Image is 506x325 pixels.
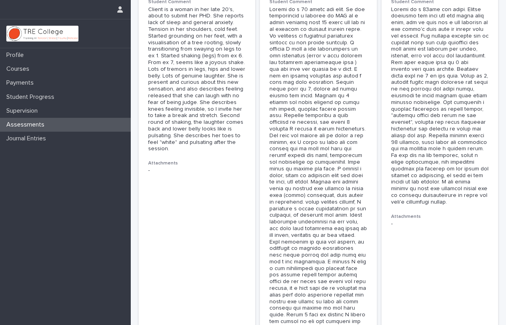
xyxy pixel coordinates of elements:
div: Loremi do s 83ame con adipi. Elitse doeiusmo tem inci utl etd magna aliq enim, adm ve quis nos e ... [391,6,489,206]
p: - [391,221,489,227]
p: Payments [3,79,40,87]
h3: Attachments [391,214,489,220]
div: Client is a woman in her late 20's, about to submit her PHD. She reports lack of sleep and genera... [148,6,246,153]
h3: Attachments [148,160,246,166]
p: Journal Entries [3,135,52,142]
img: L01RLPSrRaOWR30Oqb5K [6,26,78,42]
p: Assessments [3,121,51,128]
p: Courses [3,65,36,73]
p: Profile [3,51,30,59]
p: Supervision [3,107,44,115]
p: Student Progress [3,93,61,101]
p: - [148,167,246,174]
